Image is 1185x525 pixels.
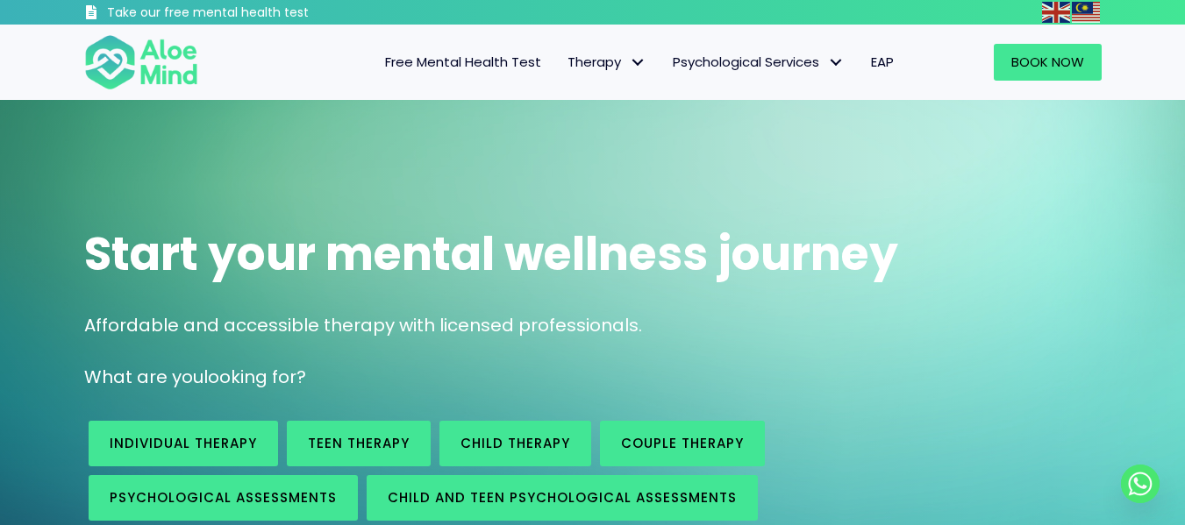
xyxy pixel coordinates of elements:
span: Book Now [1011,53,1084,71]
a: Couple therapy [600,421,765,466]
span: Psychological Services: submenu [824,50,849,75]
span: Child and Teen Psychological assessments [388,488,737,507]
h3: Take our free mental health test [107,4,403,22]
span: Start your mental wellness journey [84,222,898,286]
a: English [1042,2,1072,22]
a: TherapyTherapy: submenu [554,44,660,81]
span: EAP [871,53,894,71]
img: Aloe mind Logo [84,33,198,91]
a: Psychological assessments [89,475,358,521]
a: Malay [1072,2,1102,22]
span: Free Mental Health Test [385,53,541,71]
a: Child Therapy [439,421,591,466]
a: Teen Therapy [287,421,431,466]
span: Psychological Services [673,53,845,71]
a: Free Mental Health Test [372,44,554,81]
span: Teen Therapy [308,434,410,452]
a: Child and Teen Psychological assessments [367,475,758,521]
a: EAP [858,44,907,81]
span: What are you [84,365,203,389]
img: en [1042,2,1070,23]
span: Couple therapy [621,434,744,452]
p: Affordable and accessible therapy with licensed professionals. [84,313,1102,338]
a: Psychological ServicesPsychological Services: submenu [660,44,858,81]
a: Individual therapy [89,421,278,466]
nav: Menu [221,44,907,81]
img: ms [1072,2,1100,23]
span: Therapy [568,53,646,71]
a: Take our free mental health test [84,4,403,25]
a: Book Now [994,44,1102,81]
a: Whatsapp [1121,465,1160,503]
span: looking for? [203,365,306,389]
span: Therapy: submenu [625,50,651,75]
span: Child Therapy [460,434,570,452]
span: Psychological assessments [110,488,337,507]
span: Individual therapy [110,434,257,452]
